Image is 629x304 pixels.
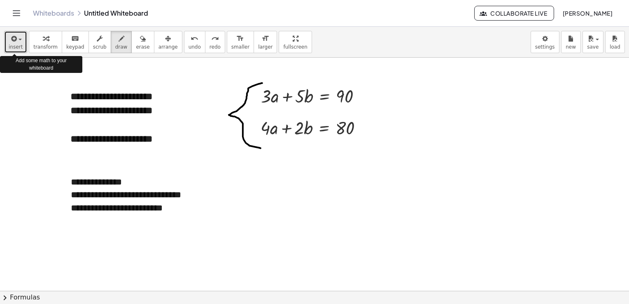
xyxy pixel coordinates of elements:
span: transform [33,44,58,50]
span: draw [115,44,128,50]
span: [PERSON_NAME] [562,9,613,17]
i: undo [191,34,198,44]
button: format_sizelarger [254,31,277,53]
span: fullscreen [283,44,307,50]
i: format_size [261,34,269,44]
span: settings [535,44,555,50]
i: keyboard [71,34,79,44]
span: insert [9,44,23,50]
span: erase [136,44,149,50]
button: undoundo [184,31,205,53]
button: erase [131,31,154,53]
button: Collaborate Live [474,6,554,21]
button: arrange [154,31,182,53]
span: arrange [158,44,178,50]
button: insert [4,31,27,53]
button: fullscreen [279,31,312,53]
button: redoredo [205,31,225,53]
button: Toggle navigation [10,7,23,20]
i: redo [211,34,219,44]
button: new [561,31,581,53]
span: load [610,44,620,50]
button: draw [111,31,132,53]
button: transform [29,31,62,53]
span: scrub [93,44,107,50]
button: scrub [89,31,111,53]
button: load [605,31,625,53]
button: save [582,31,603,53]
span: save [587,44,599,50]
span: undo [189,44,201,50]
span: Collaborate Live [481,9,547,17]
i: format_size [236,34,244,44]
button: settings [531,31,559,53]
span: redo [210,44,221,50]
button: keyboardkeypad [62,31,89,53]
a: Whiteboards [33,9,74,17]
span: new [566,44,576,50]
button: format_sizesmaller [227,31,254,53]
span: larger [258,44,273,50]
span: keypad [66,44,84,50]
button: [PERSON_NAME] [556,6,619,21]
span: smaller [231,44,249,50]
